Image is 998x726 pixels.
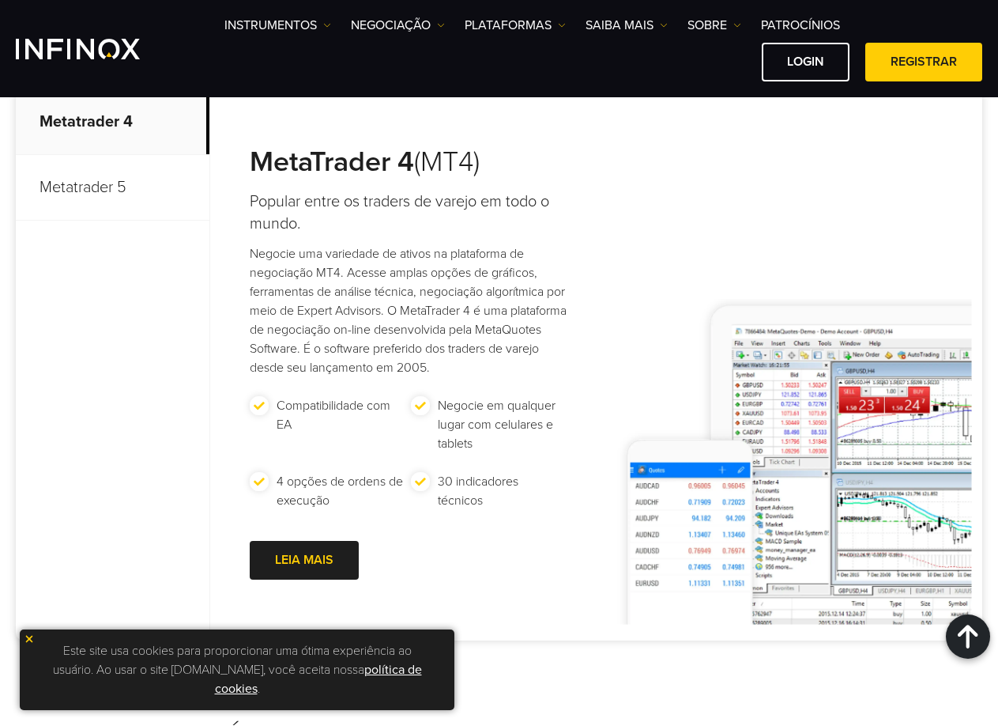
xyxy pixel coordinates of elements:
a: Patrocínios [761,16,840,35]
p: Negocie em qualquer lugar com celulares e tablets [438,396,565,453]
strong: MetaTrader 4 [250,145,414,179]
a: INFINOX Logo [16,39,177,59]
a: PLATAFORMAS [465,16,566,35]
a: Instrumentos [224,16,331,35]
h4: Popular entre os traders de varejo em todo o mundo. [250,191,573,235]
p: Metatrader 4 [16,89,209,155]
a: LEIA MAIS [250,541,359,580]
p: Negocie uma variedade de ativos na plataforma de negociação MT4. Acesse amplas opções de gráficos... [250,244,573,377]
img: yellow close icon [24,633,35,645]
p: Este site usa cookies para proporcionar uma ótima experiência ao usuário. Ao usar o site [DOMAIN_... [28,637,446,702]
p: 30 indicadores técnicos [438,472,565,510]
p: Compatibilidade com EA [277,396,404,434]
a: SOBRE [687,16,741,35]
p: Metatrader 5 [16,155,209,221]
a: Login [762,43,849,81]
a: NEGOCIAÇÃO [351,16,445,35]
h3: (MT4) [250,145,573,180]
a: Registrar [865,43,982,81]
a: Saiba mais [586,16,668,35]
p: 4 opções de ordens de execução [277,472,404,510]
